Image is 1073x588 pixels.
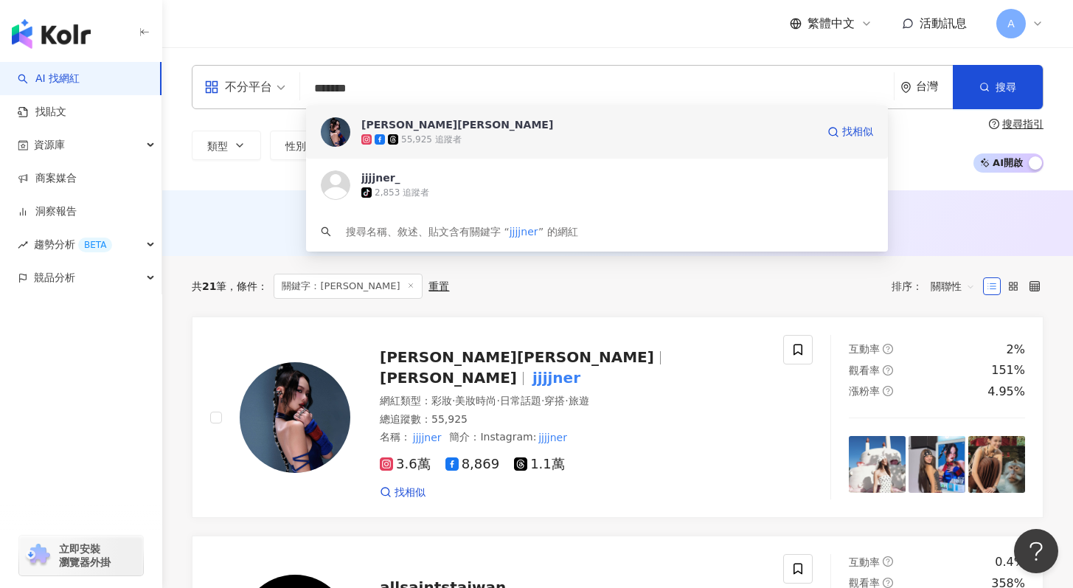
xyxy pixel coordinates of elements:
button: 搜尋 [953,65,1043,109]
span: 觀看率 [849,364,880,376]
span: question-circle [883,365,893,376]
span: 日常話題 [500,395,541,407]
span: 競品分析 [34,261,75,294]
div: 共 筆 [192,280,226,292]
div: [PERSON_NAME][PERSON_NAME] [361,117,553,132]
div: 網紅類型 ： [380,394,765,409]
div: 總追蹤數 ： 55,925 [380,412,765,427]
span: 1.1萬 [514,457,565,472]
a: KOL Avatar[PERSON_NAME][PERSON_NAME][PERSON_NAME]jjjjner網紅類型：彩妝·美妝時尚·日常話題·穿搭·旅遊總追蹤數：55,925名稱：jjjj... [192,317,1044,518]
div: jjjjner_ [361,170,400,185]
span: 3.6萬 [380,457,431,472]
a: searchAI 找網紅 [18,72,80,86]
span: A [1007,15,1015,32]
div: 不分平台 [204,75,272,99]
img: KOL Avatar [321,170,350,200]
span: [PERSON_NAME][PERSON_NAME] [380,348,654,366]
a: 洞察報告 [18,204,77,219]
img: logo [12,19,91,49]
div: 排序： [892,274,983,298]
img: post-image [909,436,965,493]
span: question-circle [883,344,893,354]
div: 搜尋名稱、敘述、貼文含有關鍵字 “ ” 的網紅 [346,224,578,240]
button: 性別 [270,131,339,160]
iframe: Help Scout Beacon - Open [1014,529,1058,573]
span: 關鍵字：[PERSON_NAME] [274,274,423,299]
div: BETA [78,238,112,252]
span: 彩妝 [431,395,452,407]
span: · [565,395,568,407]
a: 找相似 [380,485,426,500]
span: environment [900,82,911,93]
span: question-circle [883,556,893,567]
span: · [452,395,455,407]
div: 0.4% [995,554,1025,570]
span: 繁體中文 [808,15,855,32]
span: rise [18,240,28,250]
div: 55,925 追蹤者 [401,134,462,146]
mark: jjjjner [411,429,443,446]
span: 漲粉率 [849,385,880,397]
a: 找貼文 [18,105,66,120]
a: chrome extension立即安裝 瀏覽器外掛 [19,536,143,575]
span: jjjjner [510,226,538,238]
span: 簡介 ： [449,429,569,446]
img: post-image [968,436,1025,493]
span: 找相似 [395,485,426,500]
span: search [321,226,331,237]
span: 互動率 [849,343,880,355]
img: KOL Avatar [321,117,350,147]
span: 旅遊 [569,395,589,407]
img: chrome extension [24,544,52,567]
span: 搜尋 [996,81,1016,93]
span: Instagram: [480,431,536,443]
div: 2,853 追蹤者 [375,187,429,199]
div: 搜尋指引 [1002,118,1044,130]
span: 互動率 [849,556,880,568]
span: 關聯性 [931,274,975,298]
span: 21 [202,280,216,292]
img: post-image [849,436,906,493]
span: question-circle [883,386,893,396]
span: 活動訊息 [920,16,967,30]
span: · [496,395,499,407]
a: 找相似 [827,117,873,147]
span: 類型 [207,140,228,152]
a: 商案媒合 [18,171,77,186]
span: 穿搭 [544,395,565,407]
span: question-circle [989,119,999,129]
div: 重置 [428,280,449,292]
span: · [541,395,544,407]
span: 性別 [285,140,306,152]
span: 美妝時尚 [455,395,496,407]
span: 立即安裝 瀏覽器外掛 [59,542,111,569]
span: 名稱 ： [380,431,443,443]
span: question-circle [883,578,893,588]
div: 2% [1007,342,1025,358]
mark: jjjjner [536,429,569,446]
div: 151% [991,362,1025,378]
span: 條件 ： [226,280,268,292]
mark: jjjjner [529,366,583,390]
div: 4.95% [987,384,1025,400]
span: 資源庫 [34,128,65,162]
button: 類型 [192,131,261,160]
span: 8,869 [445,457,500,472]
span: 趨勢分析 [34,228,112,261]
span: [PERSON_NAME] [380,369,517,387]
span: appstore [204,80,219,94]
img: KOL Avatar [240,362,350,473]
div: 台灣 [916,80,953,93]
span: 找相似 [842,125,873,139]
